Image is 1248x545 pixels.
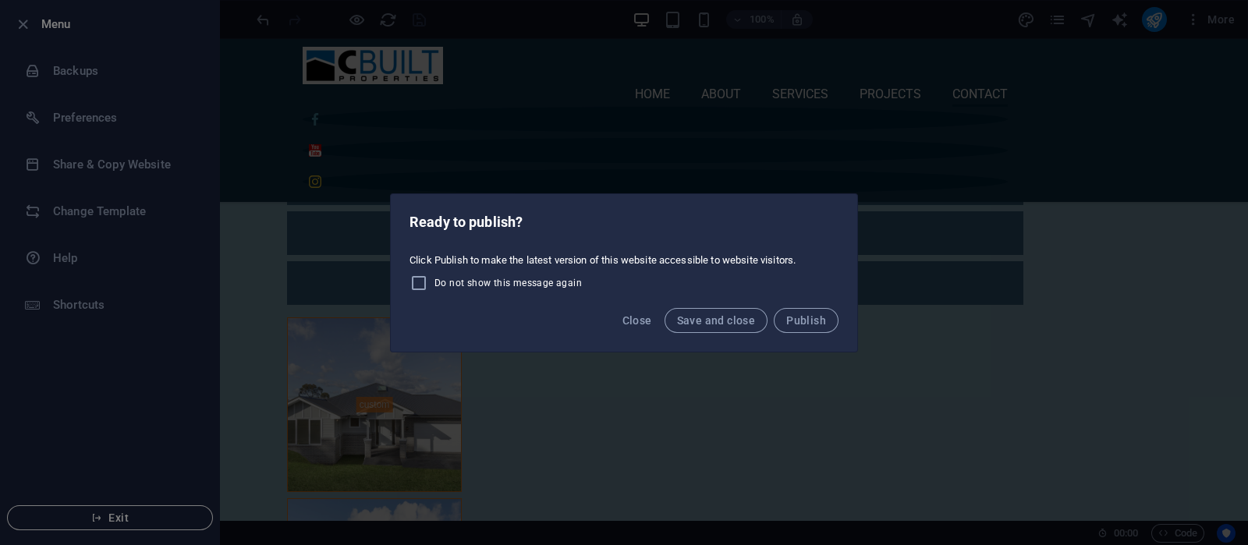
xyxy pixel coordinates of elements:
h2: Ready to publish? [409,213,838,232]
button: Close [616,308,658,333]
span: Publish [786,314,826,327]
span: Save and close [677,314,756,327]
div: Click Publish to make the latest version of this website accessible to website visitors. [391,247,857,299]
span: Do not show this message again [434,277,582,289]
button: Publish [774,308,838,333]
span: Close [622,314,652,327]
button: Save and close [665,308,768,333]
